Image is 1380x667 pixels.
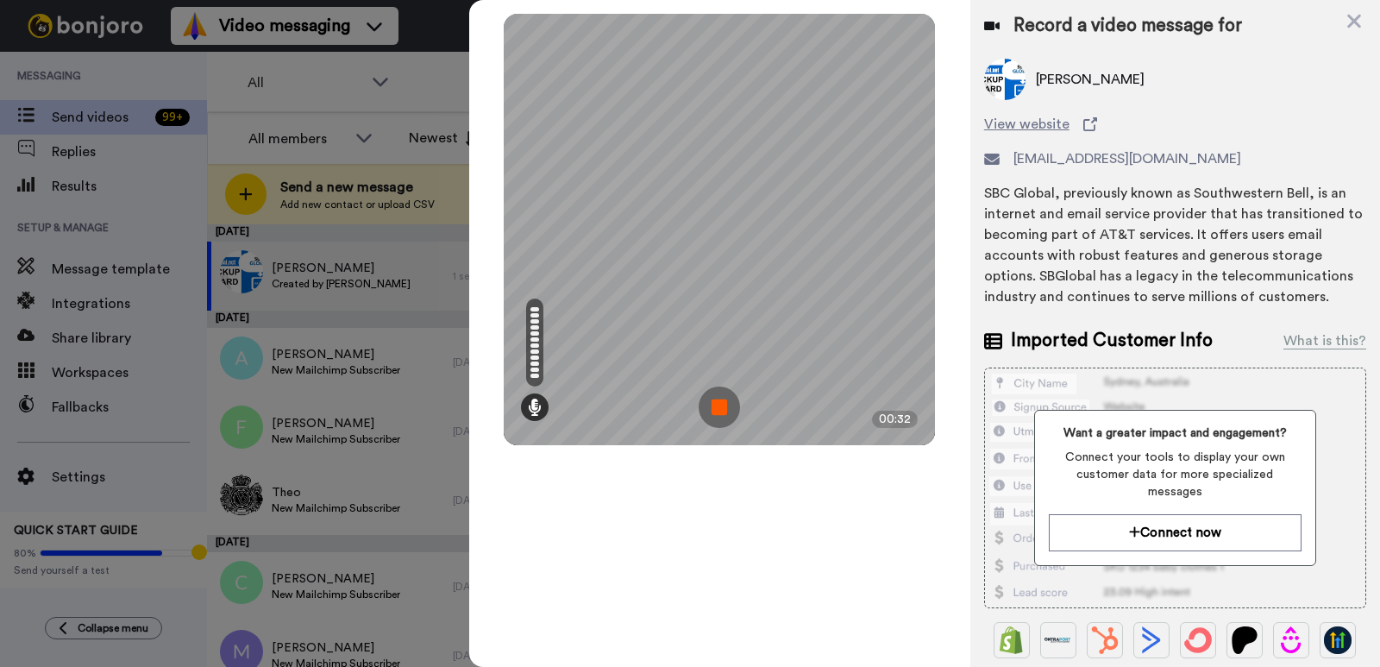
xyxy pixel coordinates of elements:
[1324,626,1352,654] img: GoHighLevel
[1049,449,1302,500] span: Connect your tools to display your own customer data for more specialized messages
[984,114,1069,135] span: View website
[1049,425,1302,442] span: Want a greater impact and engagement?
[984,183,1366,307] div: SBC Global, previously known as Southwestern Bell, is an internet and email service provider that...
[872,411,918,428] div: 00:32
[1184,626,1212,654] img: ConvertKit
[1091,626,1119,654] img: Hubspot
[1049,514,1302,551] button: Connect now
[998,626,1026,654] img: Shopify
[984,114,1366,135] a: View website
[1011,328,1213,354] span: Imported Customer Info
[1231,626,1258,654] img: Patreon
[699,387,740,428] img: ic_record_stop.svg
[1283,330,1366,351] div: What is this?
[1138,626,1165,654] img: ActiveCampaign
[1044,626,1072,654] img: Ontraport
[1277,626,1305,654] img: Drip
[1013,148,1241,169] span: [EMAIL_ADDRESS][DOMAIN_NAME]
